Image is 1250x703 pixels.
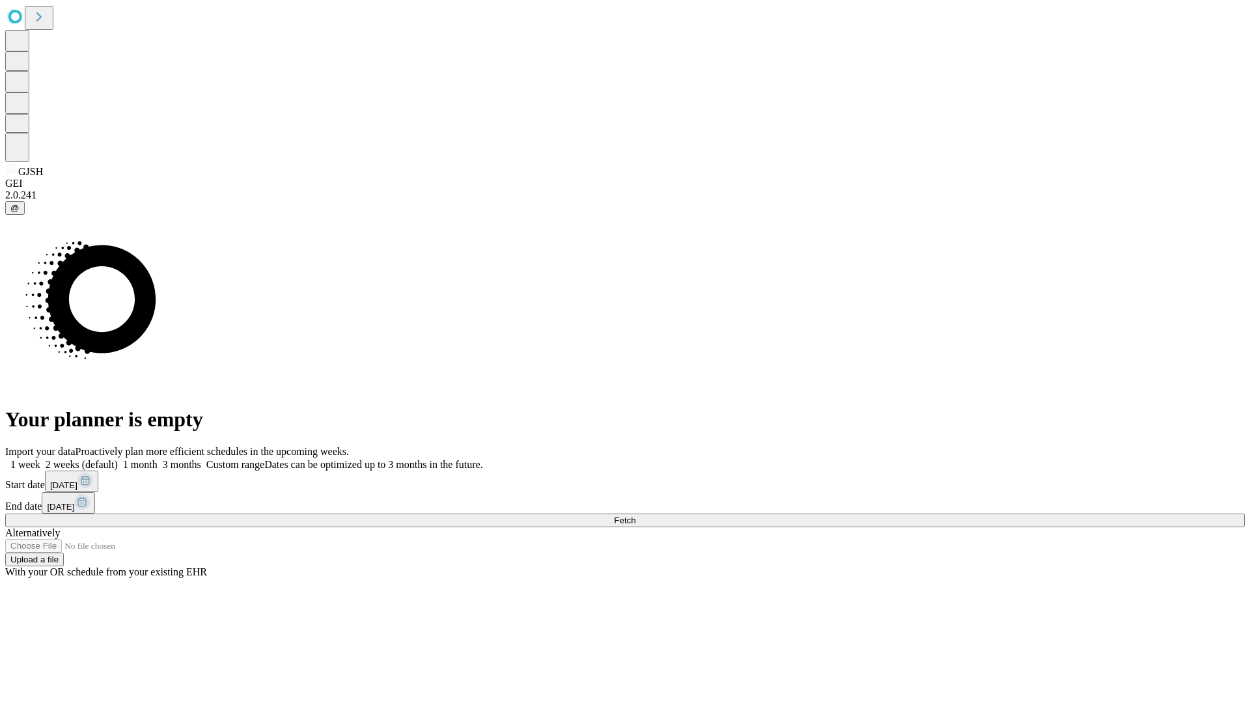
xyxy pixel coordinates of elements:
span: With your OR schedule from your existing EHR [5,566,207,577]
div: 2.0.241 [5,189,1245,201]
button: @ [5,201,25,215]
span: 3 months [163,459,201,470]
button: Fetch [5,514,1245,527]
span: Dates can be optimized up to 3 months in the future. [264,459,482,470]
div: Start date [5,471,1245,492]
span: GJSH [18,166,43,177]
button: [DATE] [45,471,98,492]
span: 2 weeks (default) [46,459,118,470]
div: GEI [5,178,1245,189]
button: Upload a file [5,553,64,566]
span: @ [10,203,20,213]
span: 1 month [123,459,158,470]
span: Import your data [5,446,76,457]
span: Alternatively [5,527,60,538]
span: Proactively plan more efficient schedules in the upcoming weeks. [76,446,349,457]
h1: Your planner is empty [5,407,1245,432]
button: [DATE] [42,492,95,514]
div: End date [5,492,1245,514]
span: Fetch [614,516,635,525]
span: [DATE] [47,502,74,512]
span: Custom range [206,459,264,470]
span: [DATE] [50,480,77,490]
span: 1 week [10,459,40,470]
